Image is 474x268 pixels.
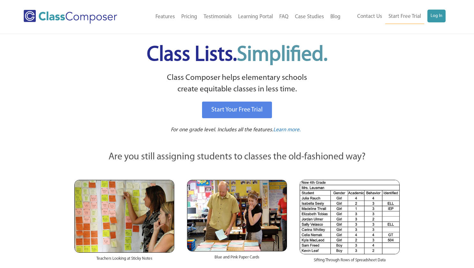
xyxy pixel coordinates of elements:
a: Start Your Free Trial [202,102,272,118]
a: Pricing [178,10,200,24]
p: Are you still assigning students to classes the old-fashioned way? [74,150,400,164]
span: Learn more. [273,127,301,133]
a: Case Studies [292,10,327,24]
a: Learning Portal [235,10,276,24]
div: Blue and Pink Paper Cards [187,251,287,267]
a: Testimonials [200,10,235,24]
span: For one grade level. Includes all the features. [171,127,273,133]
a: Learn more. [273,126,301,134]
nav: Header Menu [135,10,343,24]
nav: Header Menu [344,10,446,24]
img: Spreadsheets [300,180,400,254]
a: Log In [427,10,446,22]
a: Blog [327,10,344,24]
span: Class Lists. [147,45,327,65]
a: FAQ [276,10,292,24]
img: Class Composer [24,10,117,24]
img: Blue and Pink Paper Cards [187,180,287,251]
span: Simplified. [237,45,327,65]
span: Start Your Free Trial [211,107,263,113]
a: Start Free Trial [385,10,424,24]
a: Features [152,10,178,24]
a: Contact Us [354,10,385,24]
div: Teachers Looking at Sticky Notes [74,253,174,268]
img: Teachers Looking at Sticky Notes [74,180,174,253]
p: Class Composer helps elementary schools create equitable classes in less time. [73,72,401,96]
